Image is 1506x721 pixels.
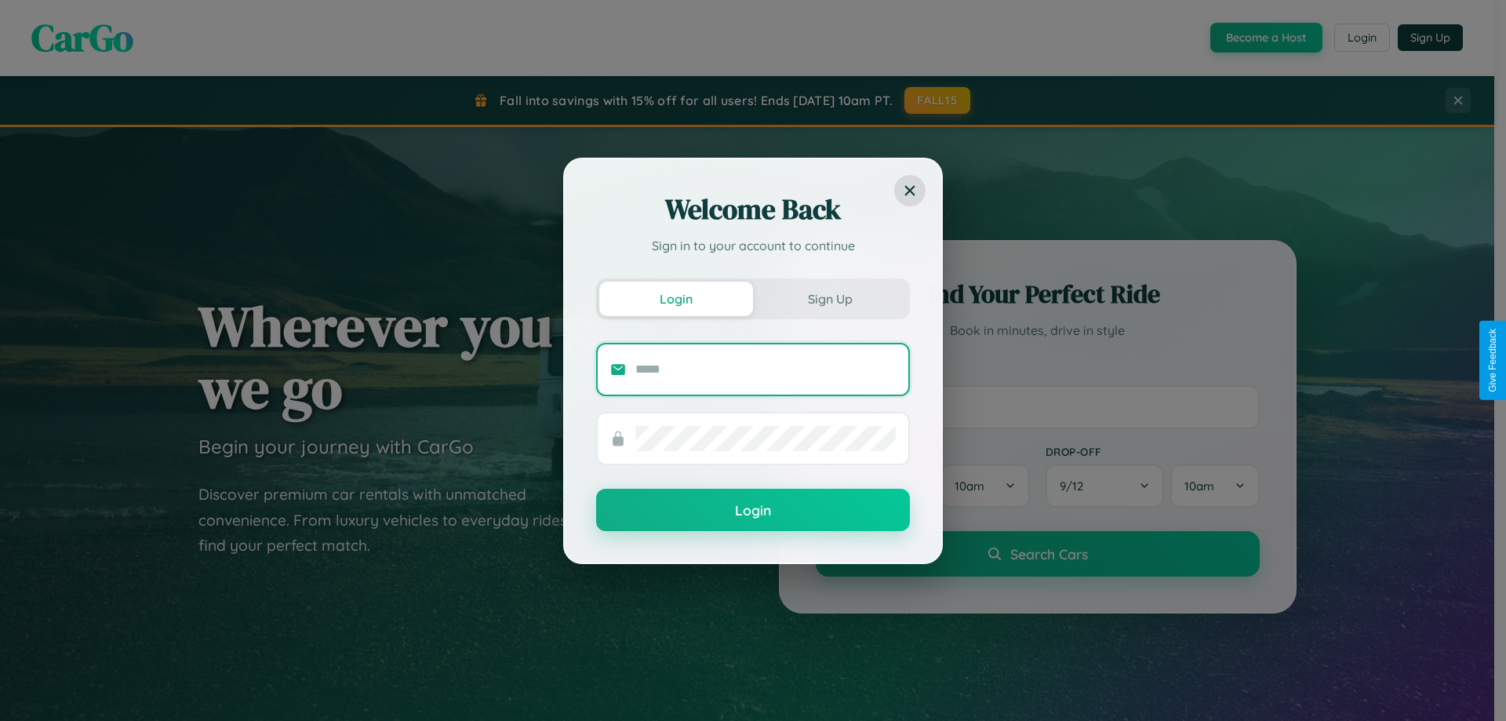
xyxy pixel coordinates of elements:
[599,282,753,316] button: Login
[596,489,910,531] button: Login
[1487,329,1498,392] div: Give Feedback
[596,236,910,255] p: Sign in to your account to continue
[596,191,910,228] h2: Welcome Back
[753,282,907,316] button: Sign Up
